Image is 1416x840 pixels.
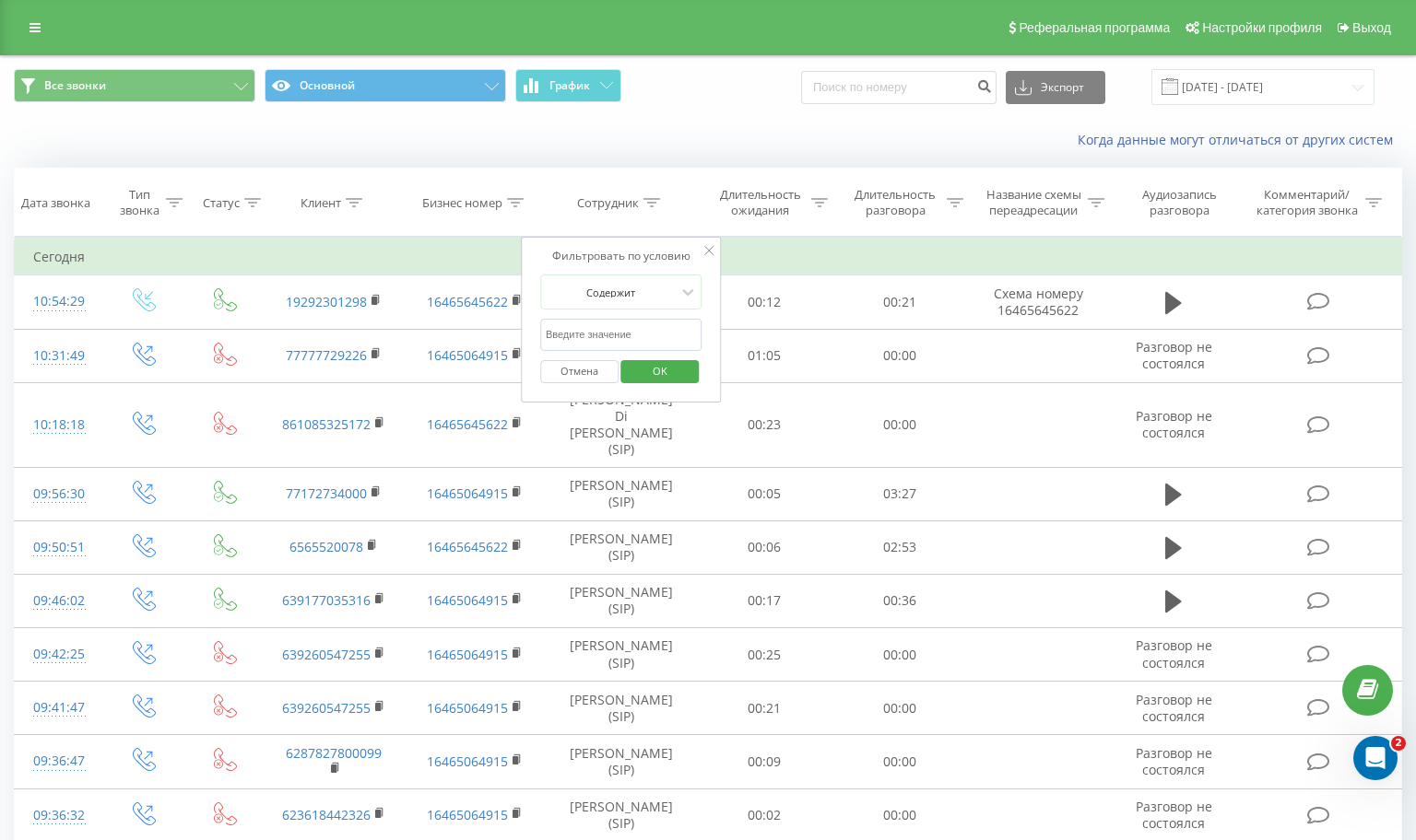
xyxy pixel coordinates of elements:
[697,682,832,735] td: 00:21
[427,484,508,502] a: 16465064915
[545,682,697,735] td: [PERSON_NAME] (SIP)
[545,520,697,574] td: [PERSON_NAME] (SIP)
[1136,744,1212,778] span: Разговор не состоялся
[545,467,697,520] td: [PERSON_NAME] (SIP)
[33,743,83,779] div: 09:36:47
[427,752,508,770] a: 16465064915
[697,275,832,329] td: 00:12
[427,415,508,433] a: 16465645622
[714,187,807,218] div: Длительность ожидания
[832,628,968,682] td: 00:00
[301,195,341,211] div: Клиент
[1126,187,1234,218] div: Аудиозапись разговора
[545,628,697,682] td: [PERSON_NAME] (SIP)
[282,699,371,717] a: 639260547255
[832,275,968,329] td: 00:21
[549,79,590,92] span: График
[1352,20,1391,35] span: Выход
[832,382,968,467] td: 00:00
[545,382,697,467] td: [PERSON_NAME] Di [PERSON_NAME] (SIP)
[1391,736,1406,751] span: 2
[427,806,508,823] a: 16465064915
[634,356,686,385] span: OK
[968,275,1109,329] td: Схема номеру 16465645622
[697,382,832,467] td: 00:23
[832,574,968,627] td: 00:36
[33,690,83,726] div: 09:41:47
[33,407,83,443] div: 10:18:18
[117,187,161,218] div: Тип звонка
[427,699,508,717] a: 16465064915
[1253,187,1361,218] div: Комментарий/категория звонка
[14,69,255,102] button: Все звонки
[282,646,371,663] a: 639260547255
[286,293,367,310] a: 19292301298
[1019,20,1170,35] span: Реферальная программа
[21,195,90,211] div: Дата звонка
[1136,798,1212,832] span: Разговор не состоялся
[33,530,83,566] div: 09:50:51
[801,71,997,104] input: Поиск по номеру
[697,735,832,788] td: 00:09
[697,520,832,574] td: 00:06
[33,338,83,374] div: 10:31:49
[286,744,382,762] a: 6287827800099
[286,346,367,364] a: 77777729226
[515,69,621,102] button: График
[33,284,83,320] div: 10:54:29
[1136,338,1212,372] span: Разговор не состоялся
[545,574,697,627] td: [PERSON_NAME] (SIP)
[44,78,106,93] span: Все звонки
[282,415,371,433] a: 861085325172
[1136,407,1212,441] span: Разговор не состоялся
[427,346,508,364] a: 16465064915
[289,538,363,555] a: 6565520078
[577,195,639,211] div: Сотрудник
[265,69,506,102] button: Основной
[832,735,968,788] td: 00:00
[427,293,508,310] a: 16465645622
[832,682,968,735] td: 00:00
[621,360,700,383] button: OK
[286,484,367,502] a: 77172734000
[545,735,697,788] td: [PERSON_NAME] (SIP)
[1078,131,1402,148] a: Когда данные могут отличаться от других систем
[282,806,371,823] a: 623618442326
[540,247,702,265] div: Фильтровать по условию
[832,467,968,520] td: 03:27
[427,646,508,663] a: 16465064915
[203,195,240,211] div: Статус
[697,628,832,682] td: 00:25
[1006,71,1105,104] button: Экспорт
[33,583,83,619] div: 09:46:02
[985,187,1083,218] div: Название схемы переадресации
[697,574,832,627] td: 00:17
[832,329,968,382] td: 00:00
[697,467,832,520] td: 00:05
[849,187,942,218] div: Длительность разговора
[697,329,832,382] td: 01:05
[33,476,83,512] div: 09:56:30
[1202,20,1322,35] span: Настройки профиля
[832,520,968,574] td: 02:53
[282,591,371,609] a: 639177035316
[33,636,83,672] div: 09:42:25
[33,798,83,834] div: 09:36:32
[1353,736,1398,780] iframe: Intercom live chat
[427,538,508,555] a: 16465645622
[15,239,1402,275] td: Сегодня
[422,195,502,211] div: Бизнес номер
[427,591,508,609] a: 16465064915
[1136,691,1212,725] span: Разговор не состоялся
[540,360,619,383] button: Отмена
[1136,636,1212,671] span: Разговор не состоялся
[540,319,702,351] input: Введите значение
